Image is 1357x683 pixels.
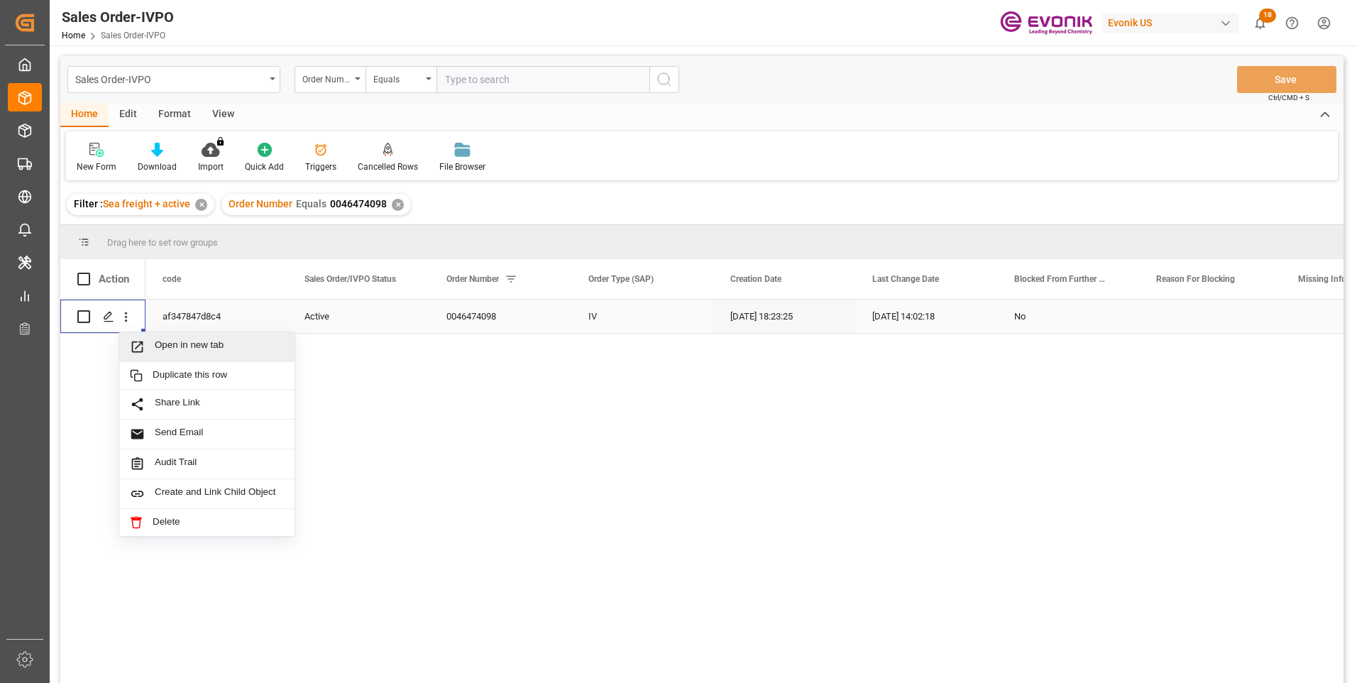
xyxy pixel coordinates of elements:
button: show 18 new notifications [1244,7,1276,39]
span: Creation Date [730,274,781,284]
span: code [163,274,181,284]
span: Ctrl/CMD + S [1268,92,1309,103]
div: File Browser [439,160,485,173]
div: Order Number [302,70,351,86]
button: Evonik US [1102,9,1244,36]
div: Edit [109,103,148,127]
span: Sea freight + active [103,198,190,209]
div: Press SPACE to select this row. [60,300,145,334]
span: Blocked From Further Processing [1014,274,1109,284]
span: Order Number [229,198,292,209]
img: Evonik-brand-mark-Deep-Purple-RGB.jpeg_1700498283.jpeg [1000,11,1092,35]
span: Order Type (SAP) [588,274,654,284]
div: af347847d8c4 [145,300,287,333]
div: Home [60,103,109,127]
span: Sales Order/IVPO Status [304,274,396,284]
span: 0046474098 [330,198,387,209]
div: Equals [373,70,422,86]
button: open menu [295,66,366,93]
input: Type to search [436,66,649,93]
div: Action [99,273,129,285]
span: Last Change Date [872,274,939,284]
div: Evonik US [1102,13,1238,33]
span: Filter : [74,198,103,209]
div: Sales Order-IVPO [75,70,265,87]
span: Equals [296,198,326,209]
div: IV [571,300,713,333]
span: 18 [1259,9,1276,23]
div: Sales Order-IVPO [62,6,174,28]
span: Drag here to set row groups [107,237,218,248]
div: ✕ [392,199,404,211]
button: open menu [366,66,436,93]
div: ✕ [195,199,207,211]
span: Reason For Blocking [1156,274,1235,284]
button: search button [649,66,679,93]
div: Format [148,103,202,127]
div: View [202,103,245,127]
button: Help Center [1276,7,1308,39]
span: Order Number [446,274,499,284]
div: Download [138,160,177,173]
div: New Form [77,160,116,173]
div: Cancelled Rows [358,160,418,173]
div: Triggers [305,160,336,173]
div: Active [304,300,412,333]
a: Home [62,31,85,40]
button: Save [1237,66,1336,93]
div: 0046474098 [429,300,571,333]
div: Quick Add [245,160,284,173]
div: No [1014,300,1122,333]
div: [DATE] 14:02:18 [855,300,997,333]
div: [DATE] 18:23:25 [713,300,855,333]
button: open menu [67,66,280,93]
